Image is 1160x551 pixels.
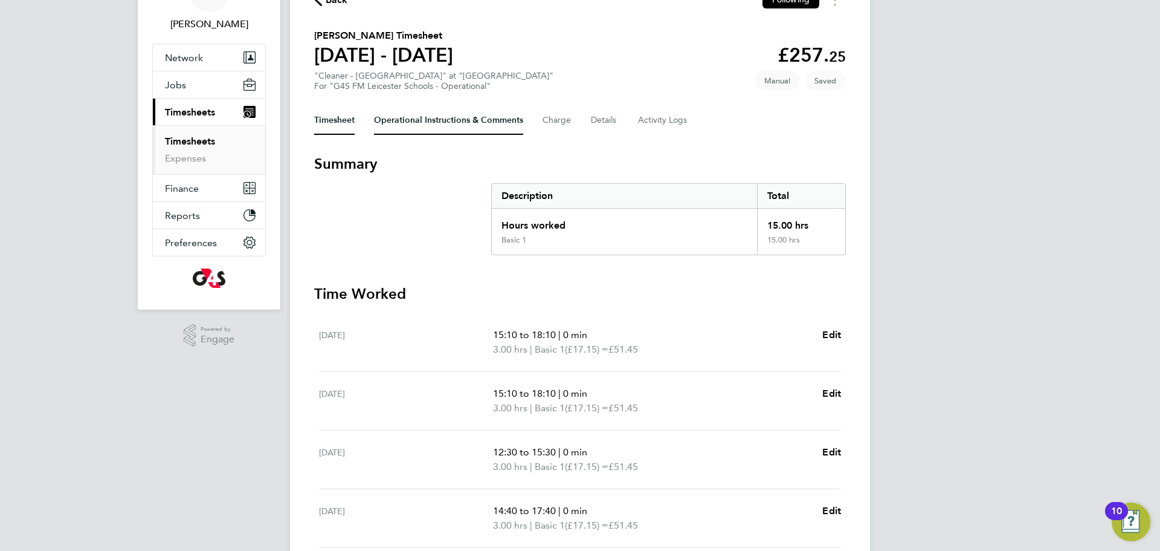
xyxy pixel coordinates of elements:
span: Edit [822,505,841,517]
img: g4s-logo-retina.png [193,269,225,288]
span: Engage [201,334,234,345]
span: £51.45 [608,402,638,414]
button: Details [591,106,619,135]
span: 3.00 hrs [493,461,527,472]
span: 12:30 to 15:30 [493,446,556,458]
span: 15:10 to 18:10 [493,388,556,399]
div: For "G4S FM Leicester Schools - Operational" [314,81,553,91]
div: Hours worked [492,209,757,235]
a: Expenses [165,152,206,164]
a: Edit [822,328,841,342]
span: Preferences [165,237,217,249]
span: | [558,446,561,458]
h3: Time Worked [314,284,846,304]
span: Timesheets [165,106,215,118]
a: Powered byEngage [184,324,235,347]
button: Timesheet [314,106,355,135]
span: £51.45 [608,520,638,531]
button: Open Resource Center, 10 new notifications [1112,503,1150,541]
span: 0 min [563,329,587,341]
div: Basic 1 [501,235,526,245]
div: Summary [491,183,846,255]
span: Basic 1 [535,401,565,416]
span: Kirsty Collins [152,17,266,31]
span: 0 min [563,505,587,517]
div: Description [492,184,757,208]
h2: [PERSON_NAME] Timesheet [314,28,453,43]
span: £51.45 [608,344,638,355]
span: 15:10 to 18:10 [493,329,556,341]
span: 3.00 hrs [493,344,527,355]
span: Powered by [201,324,234,334]
span: (£17.15) = [565,461,608,472]
span: Edit [822,329,841,341]
span: Edit [822,388,841,399]
a: Edit [822,504,841,518]
button: Activity Logs [638,106,689,135]
span: 14:40 to 17:40 [493,505,556,517]
div: Timesheets [153,125,265,174]
span: Network [165,52,203,64]
a: Go to home page [152,269,266,288]
div: "Cleaner - [GEOGRAPHIC_DATA]" at "[GEOGRAPHIC_DATA]" [314,71,553,91]
span: Reports [165,210,200,221]
span: (£17.15) = [565,344,608,355]
span: £51.45 [608,461,638,472]
span: 0 min [563,446,587,458]
h1: [DATE] - [DATE] [314,43,453,67]
button: Operational Instructions & Comments [374,106,523,135]
span: This timesheet was manually created. [755,71,800,91]
button: Reports [153,202,265,229]
div: 15.00 hrs [757,209,845,235]
span: (£17.15) = [565,402,608,414]
span: 3.00 hrs [493,520,527,531]
span: | [530,402,532,414]
span: 25 [829,48,846,65]
span: Basic 1 [535,518,565,533]
span: | [558,505,561,517]
span: 3.00 hrs [493,402,527,414]
div: [DATE] [319,386,493,416]
button: Charge [543,106,572,135]
span: Jobs [165,79,186,91]
span: | [530,344,532,355]
span: | [558,329,561,341]
div: Total [757,184,845,208]
div: [DATE] [319,504,493,533]
a: Edit [822,386,841,401]
span: Basic 1 [535,460,565,474]
app-decimal: £257. [778,44,846,67]
div: [DATE] [319,328,493,357]
span: | [530,461,532,472]
span: This timesheet is Saved. [805,71,846,91]
button: Preferences [153,229,265,256]
span: 0 min [563,388,587,399]
div: 10 [1111,511,1122,527]
span: (£17.15) = [565,520,608,531]
button: Finance [153,175,265,201]
a: Timesheets [165,135,215,147]
h3: Summary [314,154,846,174]
span: Finance [165,183,199,194]
div: [DATE] [319,445,493,474]
span: Basic 1 [535,342,565,357]
span: | [558,388,561,399]
a: Edit [822,445,841,460]
button: Network [153,44,265,71]
button: Jobs [153,71,265,98]
div: 15.00 hrs [757,235,845,255]
span: Edit [822,446,841,458]
button: Timesheets [153,99,265,125]
span: | [530,520,532,531]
